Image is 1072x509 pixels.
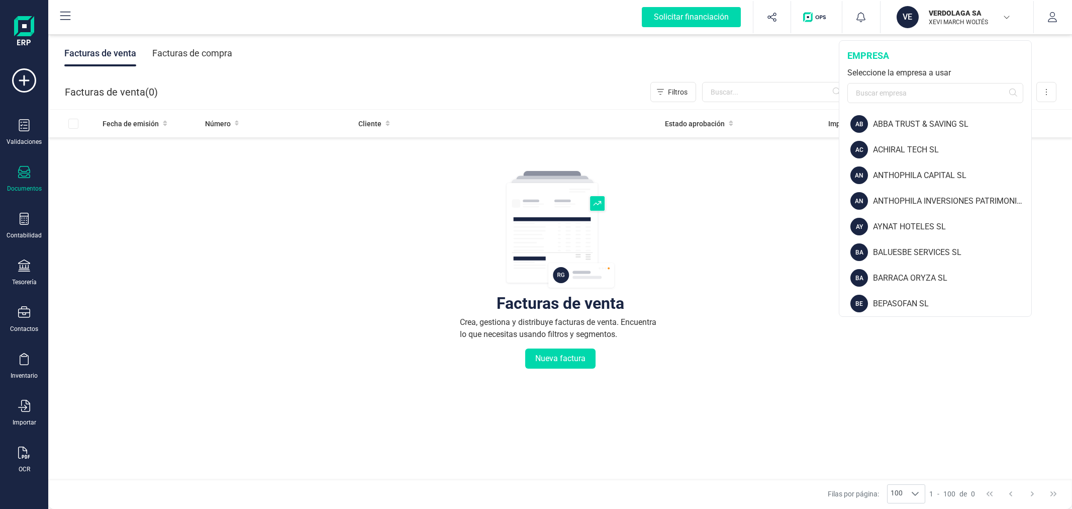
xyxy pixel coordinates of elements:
[149,85,154,99] span: 0
[642,7,741,27] div: Solicitar financiación
[850,269,868,287] div: BA
[19,465,30,473] div: OCR
[847,67,1023,79] div: Seleccione la empresa a usar
[850,243,868,261] div: BA
[959,489,967,499] span: de
[1023,484,1042,503] button: Next Page
[630,1,753,33] button: Solicitar financiación
[873,246,1031,259] div: BALUESBE SERVICES SL
[1001,484,1020,503] button: Previous Page
[797,1,836,33] button: Logo de OPS
[971,489,975,499] span: 0
[873,298,1031,310] div: BEPASOFAN SL
[650,82,696,102] button: Filtros
[7,231,42,239] div: Contabilidad
[665,119,725,129] span: Estado aprobación
[828,484,925,503] div: Filas por página:
[505,169,616,290] img: img-empty-table.svg
[668,87,688,97] span: Filtros
[873,272,1031,284] div: BARRACA ORYZA SL
[929,8,1009,18] p: VERDOLAGA SA
[152,40,232,66] div: Facturas de compra
[460,316,661,341] div: Crea, gestiona y distribuye facturas de venta. Encuentra lo que necesitas usando filtros y segmen...
[497,298,624,308] div: Facturas de venta
[893,1,1021,33] button: VEVERDOLAGA SAXEVI MARCH WOLTÉS
[943,489,955,499] span: 100
[14,16,34,48] img: Logo Finanedi
[803,12,830,22] img: Logo de OPS
[873,195,1031,207] div: ANTHOPHILA INVERSIONES PATRIMONIALES SL
[873,144,1031,156] div: ACHIRAL TECH SL
[64,40,136,66] div: Facturas de venta
[847,83,1023,103] input: Buscar empresa
[525,349,596,369] button: Nueva factura
[847,49,1023,63] div: empresa
[65,82,158,102] div: Facturas de venta ( )
[929,489,933,499] span: 1
[897,6,919,28] div: VE
[873,169,1031,182] div: ANTHOPHILA CAPITAL SL
[13,418,36,427] div: Importar
[7,138,42,146] div: Validaciones
[850,115,868,133] div: AB
[1044,484,1063,503] button: Last Page
[205,119,231,129] span: Número
[888,485,906,503] span: 100
[929,489,975,499] div: -
[103,119,159,129] span: Fecha de emisión
[929,18,1009,26] p: XEVI MARCH WOLTÉS
[850,295,868,312] div: BE
[873,221,1031,233] div: AYNAT HOTELES SL
[850,218,868,235] div: AY
[7,185,42,193] div: Documentos
[873,118,1031,130] div: ABBA TRUST & SAVING SL
[10,325,38,333] div: Contactos
[11,372,38,380] div: Inventario
[828,119,853,129] span: Importe
[358,119,381,129] span: Cliente
[850,192,868,210] div: AN
[12,278,37,286] div: Tesorería
[850,166,868,184] div: AN
[980,484,999,503] button: First Page
[850,141,868,158] div: AC
[702,82,847,102] input: Buscar...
